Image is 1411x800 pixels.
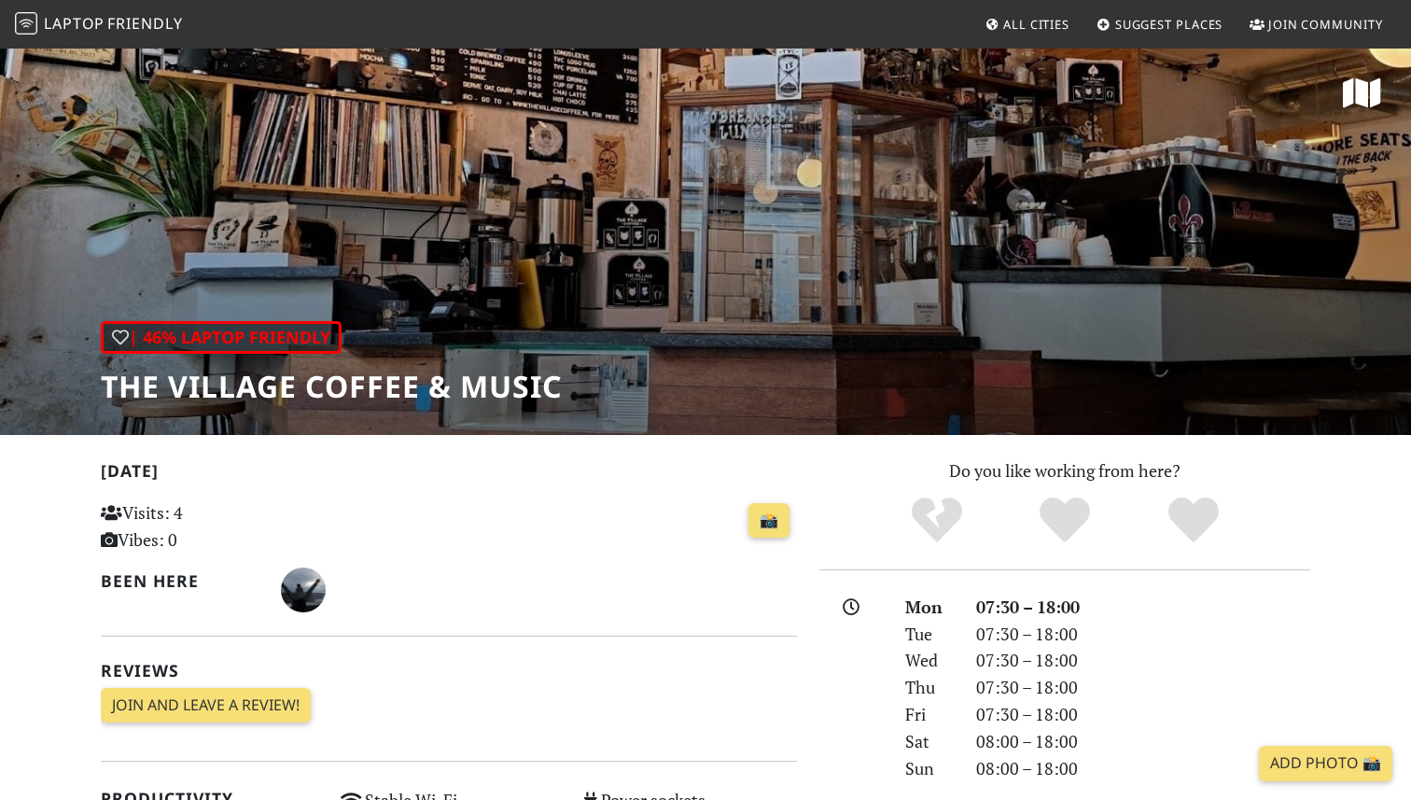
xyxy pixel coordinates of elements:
h2: Been here [101,571,258,591]
div: Sun [894,755,965,782]
div: Thu [894,674,965,701]
div: Definitely! [1129,495,1258,546]
div: 08:00 – 18:00 [965,755,1321,782]
a: 📸 [748,503,789,539]
span: Friendly [107,13,182,34]
a: LaptopFriendly LaptopFriendly [15,8,183,41]
div: 07:30 – 18:00 [965,594,1321,621]
p: Do you like working from here? [819,457,1310,484]
h2: [DATE] [101,461,797,488]
a: Suggest Places [1089,7,1231,41]
div: 07:30 – 18:00 [965,647,1321,674]
span: Laptop [44,13,105,34]
h2: Reviews [101,661,797,681]
div: No [873,495,1001,546]
a: Join Community [1242,7,1390,41]
span: Join Community [1268,16,1383,33]
img: LaptopFriendly [15,12,37,35]
div: 07:30 – 18:00 [965,674,1321,701]
div: | 46% Laptop Friendly [101,321,342,354]
div: Yes [1000,495,1129,546]
span: Suggest Places [1115,16,1223,33]
h1: The Village Coffee & Music [101,369,563,404]
div: 07:30 – 18:00 [965,621,1321,648]
p: Visits: 4 Vibes: 0 [101,499,318,554]
div: Fri [894,701,965,728]
div: Sat [894,728,965,755]
div: Tue [894,621,965,648]
span: N vdW [281,577,326,599]
img: 5721-n.jpg [281,568,326,612]
span: All Cities [1003,16,1069,33]
div: 08:00 – 18:00 [965,728,1321,755]
a: Join and leave a review! [101,688,311,723]
div: Mon [894,594,965,621]
a: Add Photo 📸 [1259,746,1392,781]
div: 07:30 – 18:00 [965,701,1321,728]
div: Wed [894,647,965,674]
a: All Cities [977,7,1077,41]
